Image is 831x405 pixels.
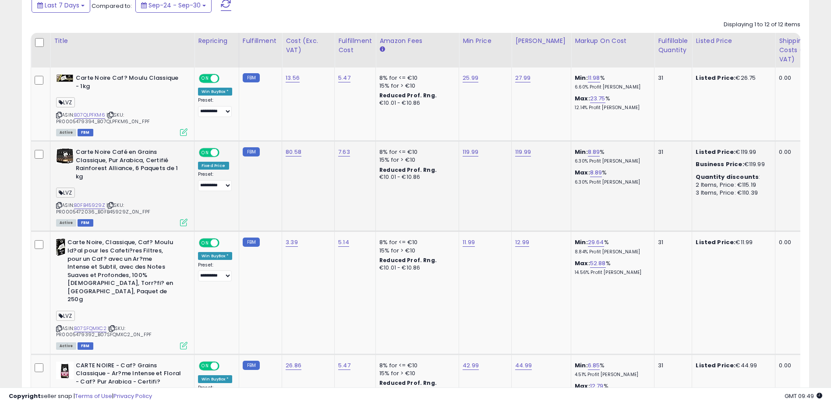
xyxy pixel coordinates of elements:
[198,262,232,282] div: Preset:
[696,148,736,156] b: Listed Price:
[218,149,232,156] span: OFF
[575,148,647,164] div: %
[658,148,685,156] div: 31
[9,392,41,400] strong: Copyright
[588,361,600,370] a: 6.85
[658,238,685,246] div: 31
[696,74,736,82] b: Listed Price:
[379,369,452,377] div: 15% for > €10
[379,36,455,46] div: Amazon Fees
[74,325,106,332] a: B07SFQMXC2
[575,74,647,90] div: %
[149,1,201,10] span: Sep-24 - Sep-30
[724,21,800,29] div: Displaying 1 to 12 of 12 items
[56,97,75,107] span: LVZ
[515,238,529,247] a: 12.99
[779,74,821,82] div: 0.00
[696,173,768,181] div: :
[56,311,75,321] span: LVZ
[76,148,182,183] b: Carte Noire Café en Grains Classique, Pur Arabica, Certifié Rainforest Alliance, 6 Paquets de 1 kg
[575,238,588,246] b: Min:
[198,36,235,46] div: Repricing
[243,147,260,156] small: FBM
[575,372,647,378] p: 4.51% Profit [PERSON_NAME]
[45,1,79,10] span: Last 7 Days
[198,375,232,383] div: Win BuyBox *
[588,148,600,156] a: 8.89
[338,361,350,370] a: 5.47
[696,160,768,168] div: €119.99
[54,36,191,46] div: Title
[379,264,452,272] div: €10.01 - €10.86
[779,148,821,156] div: 0.00
[575,84,647,90] p: 6.60% Profit [PERSON_NAME]
[515,148,531,156] a: 119.99
[56,129,76,136] span: All listings currently available for purchase on Amazon
[56,238,187,348] div: ASIN:
[74,111,105,119] a: B07QLPFKM6
[56,188,75,198] span: LVZ
[56,219,76,227] span: All listings currently available for purchase on Amazon
[696,362,768,369] div: €44.99
[78,129,93,136] span: FBM
[785,392,822,400] span: 2025-10-8 09:49 GMT
[198,252,232,260] div: Win BuyBox *
[56,148,74,164] img: 410jKlYbzKL._SL40_.jpg
[56,362,74,379] img: 41iN2mwg8xL._SL40_.jpg
[379,247,452,255] div: 15% for > €10
[286,361,301,370] a: 26.86
[696,74,768,82] div: €26.75
[338,148,350,156] a: 7.63
[463,361,479,370] a: 42.99
[198,162,229,170] div: Fixed Price
[515,74,530,82] a: 27.99
[379,82,452,90] div: 15% for > €10
[779,362,821,369] div: 0.00
[243,73,260,82] small: FBM
[379,74,452,82] div: 8% for <= €10
[696,189,768,197] div: 3 Items, Price: €110.39
[575,270,647,276] p: 14.56% Profit [PERSON_NAME]
[696,148,768,156] div: €119.99
[590,94,605,103] a: 23.75
[198,88,232,96] div: Win BuyBox *
[658,74,685,82] div: 31
[575,94,590,103] b: Max:
[200,362,211,369] span: ON
[379,99,452,107] div: €10.01 - €10.86
[200,239,211,247] span: ON
[113,392,152,400] a: Privacy Policy
[379,148,452,156] div: 8% for <= €10
[200,75,211,82] span: ON
[78,219,93,227] span: FBM
[588,74,600,82] a: 11.98
[658,36,688,55] div: Fulfillable Quantity
[379,256,437,264] b: Reduced Prof. Rng.
[575,169,647,185] div: %
[379,92,437,99] b: Reduced Prof. Rng.
[379,238,452,246] div: 8% for <= €10
[590,259,606,268] a: 52.88
[379,174,452,181] div: €10.01 - €10.86
[575,148,588,156] b: Min:
[463,74,478,82] a: 25.99
[515,36,567,46] div: [PERSON_NAME]
[218,362,232,369] span: OFF
[575,238,647,255] div: %
[379,166,437,174] b: Reduced Prof. Rng.
[463,36,508,46] div: Min Price
[9,392,152,401] div: seller snap | |
[463,238,475,247] a: 11.99
[696,36,771,46] div: Listed Price
[338,36,372,55] div: Fulfillment Cost
[286,36,331,55] div: Cost (Exc. VAT)
[243,238,260,247] small: FBM
[379,362,452,369] div: 8% for <= €10
[243,36,278,46] div: Fulfillment
[575,105,647,111] p: 12.14% Profit [PERSON_NAME]
[338,238,349,247] a: 5.14
[286,238,298,247] a: 3.39
[575,36,651,46] div: Markup on Cost
[463,148,478,156] a: 119.99
[75,392,112,400] a: Terms of Use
